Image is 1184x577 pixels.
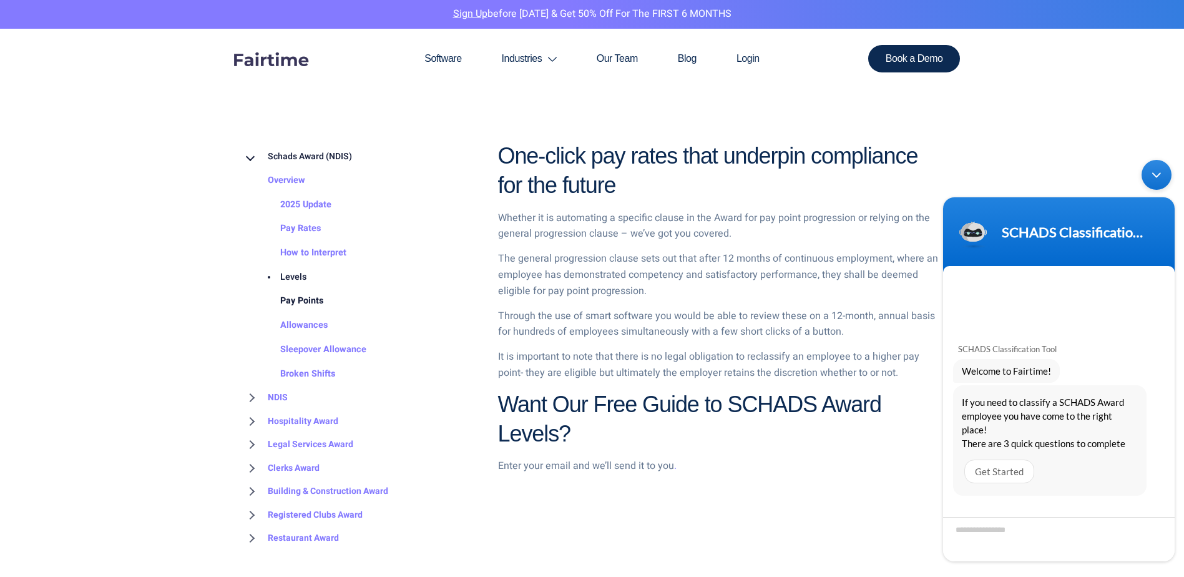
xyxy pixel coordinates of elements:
[498,143,918,198] strong: One-click pay rates that underpin compliance for the future
[255,362,335,386] a: Broken Shifts
[243,433,353,456] a: Legal Services Award
[243,145,352,169] a: Schads Award (NDIS)
[674,458,677,473] a: .
[498,458,942,475] p: Enter your email and we’ll send it to you
[498,308,942,340] p: Through the use of smart software you would be able to review these on a 12-month, annual basis f...
[243,409,338,433] a: Hospitality Award
[868,45,961,72] a: Book a Demo
[482,29,577,89] a: Industries
[243,503,363,526] a: Registered Clubs Award
[255,192,331,217] a: 2025 Update
[577,29,658,89] a: Our Team
[453,6,487,21] a: Sign Up
[498,251,942,299] p: The general progression clause sets out that after 12 months of continuous employment, where an e...
[886,54,943,64] span: Book a Demo
[243,145,479,550] nav: BROWSE TOPICS
[9,6,1175,22] p: before [DATE] & Get 50% Off for the FIRST 6 MONTHS
[717,29,780,89] a: Login
[243,119,479,550] div: BROWSE TOPICS
[255,338,366,362] a: Sleepover Allowance
[243,169,305,193] a: Overview
[255,265,306,289] a: Levels
[255,313,328,338] a: Allowances
[498,392,881,446] strong: Want Our Free Guide to SCHADS Award Levels?
[243,386,288,410] a: NDIS
[498,210,942,242] p: Whether it is automating a specific clause in the Award for pay point progression or relying on t...
[255,241,346,265] a: How to Interpret
[243,526,339,550] a: Restaurant Award
[937,154,1181,568] iframe: SalesIQ Chatwindow
[404,29,481,89] a: Software
[498,349,942,381] p: It is important to note that there is no legal obligation to reclassify an employee to a higher p...
[255,217,321,241] a: Pay Rates
[658,29,717,89] a: Blog
[255,289,323,313] a: Pay Points
[243,456,320,480] a: Clerks Award
[243,480,388,503] a: Building & Construction Award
